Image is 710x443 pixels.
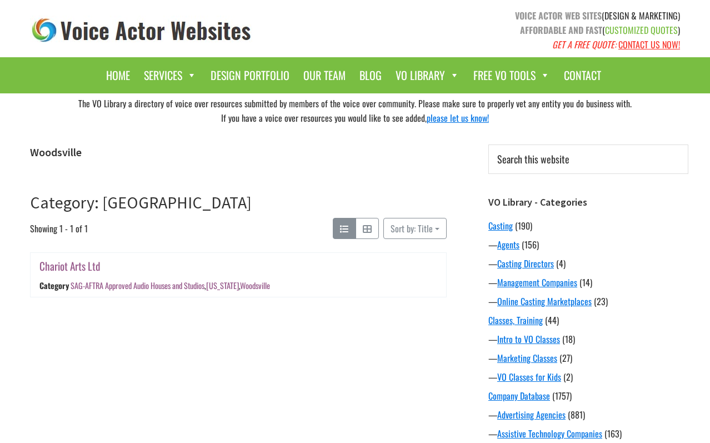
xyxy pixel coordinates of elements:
a: [US_STATE] [206,280,239,292]
span: (881) [568,408,585,421]
article: Category: Woodsville [30,192,447,314]
a: Intro to VO Classes [497,332,560,346]
a: VO Library [390,63,465,88]
p: (DESIGN & MARKETING) ( ) [363,8,680,52]
a: Advertising Agencies [497,408,566,421]
a: Company Database [488,389,550,402]
a: Assistive Technology Companies [497,427,602,440]
span: (27) [559,351,572,365]
div: Category [39,280,69,292]
span: (1757) [552,389,572,402]
a: please let us know! [427,111,489,125]
a: Services [138,63,202,88]
div: — [488,332,688,346]
span: (23) [594,295,608,308]
a: Online Casting Marketplaces [497,295,592,308]
span: (163) [604,427,622,440]
a: Our Team [298,63,351,88]
h3: VO Library - Categories [488,196,688,208]
a: Marketing Classes [497,351,557,365]
div: — [488,238,688,251]
a: Casting [488,219,513,232]
span: (4) [556,257,566,270]
a: Classes, Training [488,313,543,327]
strong: AFFORDABLE AND FAST [520,23,602,37]
a: Contact [558,63,607,88]
a: Free VO Tools [468,63,556,88]
span: (44) [545,313,559,327]
em: GET A FREE QUOTE: [552,38,616,51]
span: (14) [579,276,592,289]
a: Design Portfolio [205,63,295,88]
button: Sort by: Title [383,218,447,239]
span: (190) [515,219,532,232]
a: VO Classes for Kids [497,370,561,384]
div: — [488,276,688,289]
a: SAG-AFTRA Approved Audio Houses and Studios [71,280,204,292]
a: Home [101,63,136,88]
a: Agents [497,238,519,251]
a: Chariot Arts Ltd [39,258,100,274]
div: — [488,427,688,440]
span: (18) [562,332,575,346]
a: Casting Directors [497,257,554,270]
div: — [488,351,688,365]
div: The VO Library a directory of voice over resources submitted by members of the voice over communi... [22,93,688,128]
div: — [488,295,688,308]
div: , , [71,280,270,292]
img: voice_actor_websites_logo [30,16,253,45]
span: Showing 1 - 1 of 1 [30,218,88,239]
input: Search this website [488,145,688,174]
div: — [488,408,688,421]
span: (156) [522,238,539,251]
a: Category: [GEOGRAPHIC_DATA] [30,192,252,213]
div: — [488,257,688,270]
a: Blog [354,63,387,88]
h1: Woodsville [30,146,447,159]
span: CUSTOMIZED QUOTES [605,23,678,37]
strong: VOICE ACTOR WEB SITES [515,9,602,22]
div: — [488,370,688,384]
a: Woodsville [240,280,270,292]
span: (2) [563,370,573,384]
a: Management Companies [497,276,577,289]
a: CONTACT US NOW! [618,38,680,51]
